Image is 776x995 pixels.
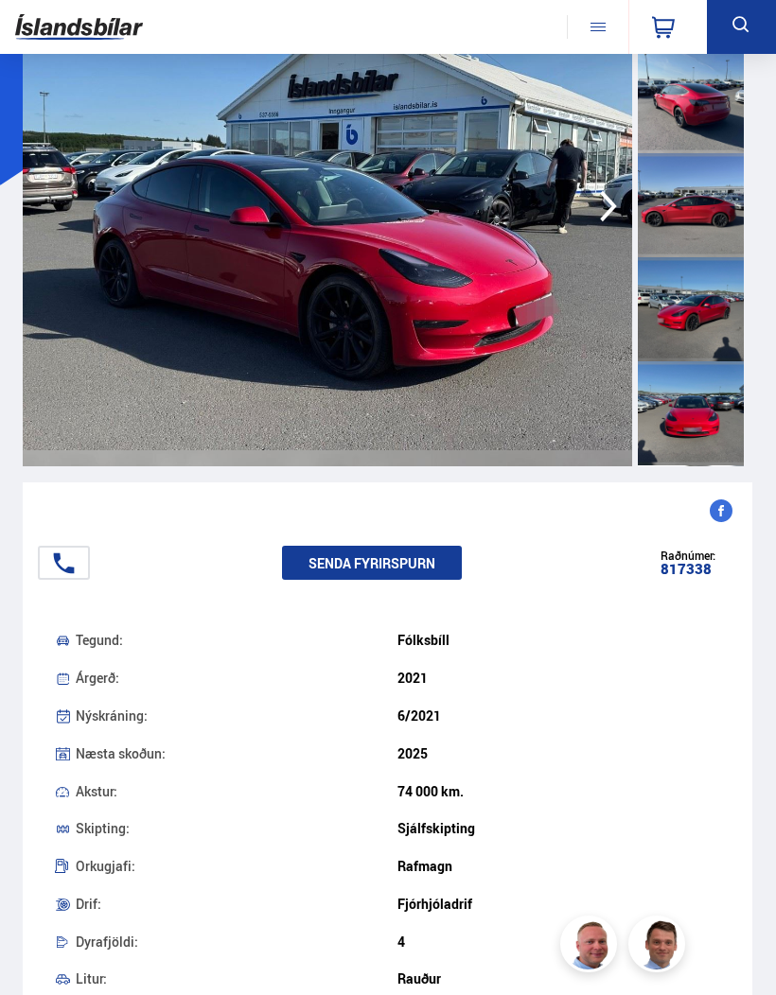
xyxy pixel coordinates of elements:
div: Nýskráning: [76,708,398,724]
div: Drif: [76,897,398,912]
img: G0Ugv5HjCgRt.svg [15,7,143,47]
div: Skipting: [76,821,398,836]
div: Dyrafjöldi: [76,934,398,950]
img: siFngHWaQ9KaOqBr.png [563,918,620,975]
div: Árgerð: [76,671,398,686]
div: 74 000 km. [397,784,720,799]
div: Tegund: [76,633,398,648]
div: 817338 [661,562,715,577]
div: Fólksbíll [397,633,720,648]
div: 4 [397,934,720,950]
div: Fjórhjóladrif [397,897,720,912]
div: 6/2021 [397,708,720,724]
button: Senda fyrirspurn [282,546,462,580]
div: 2025 [397,746,720,761]
div: Orkugjafi: [76,859,398,874]
div: 2021 [397,671,720,686]
div: Litur: [76,971,398,986]
div: Akstur: [76,784,398,799]
button: Opna LiveChat spjallviðmót [15,8,72,64]
img: FbJEzSuNWCJXmdc-.webp [631,918,688,975]
div: Rauður [397,971,720,986]
div: Raðnúmer: [661,550,715,561]
div: Næsta skoðun: [76,746,398,761]
div: Rafmagn [397,859,720,874]
div: Sjálfskipting [397,821,720,836]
